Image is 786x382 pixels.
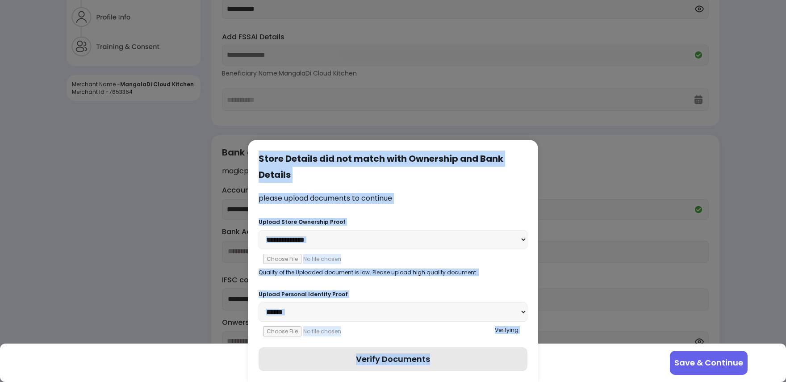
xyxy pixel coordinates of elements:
button: Save & Continue [670,351,748,375]
div: Store Details did not match with Ownership and Bank Details [259,151,527,183]
div: Verifying [495,326,527,336]
div: Upload Store Ownership Proof [259,218,527,226]
div: Upload Personal Identity Proof [259,290,527,298]
div: please upload documents to continue [259,193,527,204]
button: Verify Documents [259,347,527,371]
div: Quality of the Uploaded document is low. Please upload high quality document. [259,269,527,276]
